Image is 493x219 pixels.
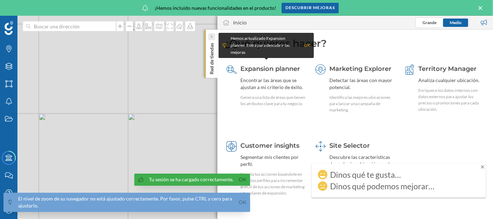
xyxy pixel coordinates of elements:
[329,154,395,175] div: Descubre las características de cualquier ubicación en el país.
[149,176,234,183] div: Tu sesión se ha cargado correctamente.
[418,77,484,84] div: Analiza cualquier ubicación.
[226,64,237,75] img: search-areas.svg
[418,87,484,112] div: Enriquece los datos internos con datos externos para ajustar los precios o promociones para cada ...
[237,198,248,206] a: Ok
[5,21,13,35] img: Geoblink Logo
[240,77,306,91] div: Encontrar las áreas que se ajustan a mi criterio de éxito.
[404,64,415,75] img: territory-manager.svg
[237,176,248,184] a: Ok
[226,141,237,152] img: customer-intelligence.svg
[423,20,436,25] span: Grande
[304,42,311,49] div: OK
[240,94,306,107] div: Genera una lista de áreas que tienen los atributos clave para tu negocio.
[240,154,306,168] div: Segmentar mis clientes por perfil.
[315,141,326,152] img: dashboards-manager.svg
[14,5,39,11] span: Soporte
[329,77,395,91] div: Detectar las áreas con mayor potencial.
[18,195,234,209] div: El nivel de zoom de su navegador no está ajustado correctamente. Por favor, pulse CTRL y cero par...
[240,142,299,149] span: Customer insights
[233,19,247,26] div: Inicio
[450,20,462,25] span: Medio
[231,35,301,56] div: Hemos actualizado Expansion planner. Entra para descubrir las mejoras
[330,183,434,190] div: Dinos qué podemos mejorar…
[329,142,370,149] span: Site Selector
[315,64,326,75] img: explorer.svg
[329,65,391,73] span: Marketing Explorer
[155,5,276,12] span: ¡Hemos incluido nuevas funcionalidades en el producto!
[224,37,486,50] div: ¿Qué quieres hacer?
[329,94,395,113] div: Identifica las mejores ubicaciones para lanzar una campaña de marketing.
[418,65,477,73] span: Territory Manager
[240,171,306,196] div: Ejecuta tus acciones basándote en distintos perfiles para incrementar el ROI de tus acciones de m...
[240,65,300,73] span: Expansion planner
[208,40,215,74] p: Red de tiendas
[330,171,401,178] div: Dinos qué te gusta…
